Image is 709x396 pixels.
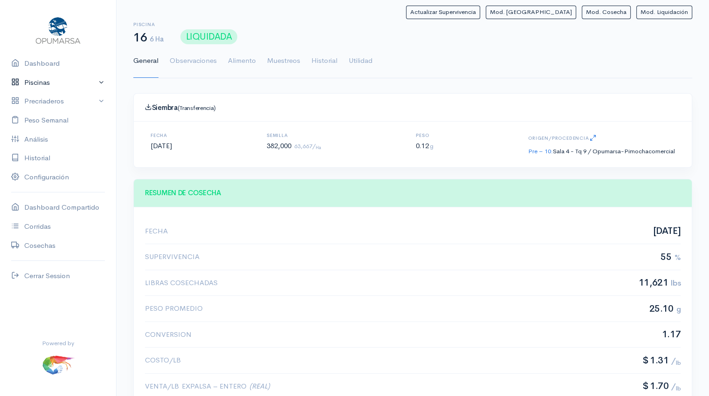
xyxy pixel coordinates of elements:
[139,133,183,156] div: [DATE]
[228,44,256,78] a: Alimento
[528,147,553,155] a: Pre – 10:
[267,133,321,138] h6: Semilla
[674,253,681,262] span: %
[661,252,681,262] span: 55
[553,147,675,155] span: Sala 4 - Tq 9 / Opumarsa-Pimochacomercial
[145,303,203,314] span: Peso promedio
[528,133,675,144] h6: Origen/Procedencia
[671,382,681,391] span: /
[642,380,649,392] span: $
[662,329,681,340] span: 1.17
[41,348,75,381] img: ...
[486,6,576,19] button: Mod. [GEOGRAPHIC_DATA]
[249,382,270,390] em: (Real)
[145,278,218,288] span: Libras cosechadas
[255,133,332,156] div: 382,000
[582,6,631,19] button: Mod. Cosecha
[150,34,164,43] span: 6 Ha
[151,133,172,138] h6: Fecha
[430,143,434,150] span: g
[642,355,681,366] span: 1.31
[349,44,372,78] a: Utilidad
[636,6,692,19] button: Mod. Liquidación
[676,359,681,367] sub: lb
[170,44,217,78] a: Observaciones
[642,381,681,391] span: 1.70
[316,145,321,150] sub: Ha
[133,44,158,78] a: General
[133,22,164,27] h6: Piscina
[676,385,681,392] sub: lb
[182,382,247,390] span: Expalsa – Entero
[676,304,681,314] span: g
[671,356,681,366] span: /
[642,355,649,366] span: $
[416,133,434,138] h6: Peso
[405,133,445,156] div: 0.12
[639,278,681,288] span: 11,621
[180,29,237,45] span: LIQUIDADA
[145,103,681,112] h4: Siembra
[406,6,480,19] button: Actualizar Supervivencia
[34,15,83,45] img: Opumarsa
[311,44,337,78] a: Historial
[133,31,164,45] h1: 16
[267,44,300,78] a: Muestreos
[145,355,181,366] span: Costo/lb
[145,252,200,262] span: Supervivencia
[653,226,681,236] span: [DATE]
[145,329,192,340] span: Conversion
[178,104,216,112] small: (Transferencia)
[649,304,681,314] span: 25.10
[145,226,168,237] span: Fecha
[145,189,681,197] h4: RESUMEN DE COSECHA
[671,278,681,288] span: lbs
[294,142,321,150] small: 63,667/
[145,381,270,392] span: Venta/lb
